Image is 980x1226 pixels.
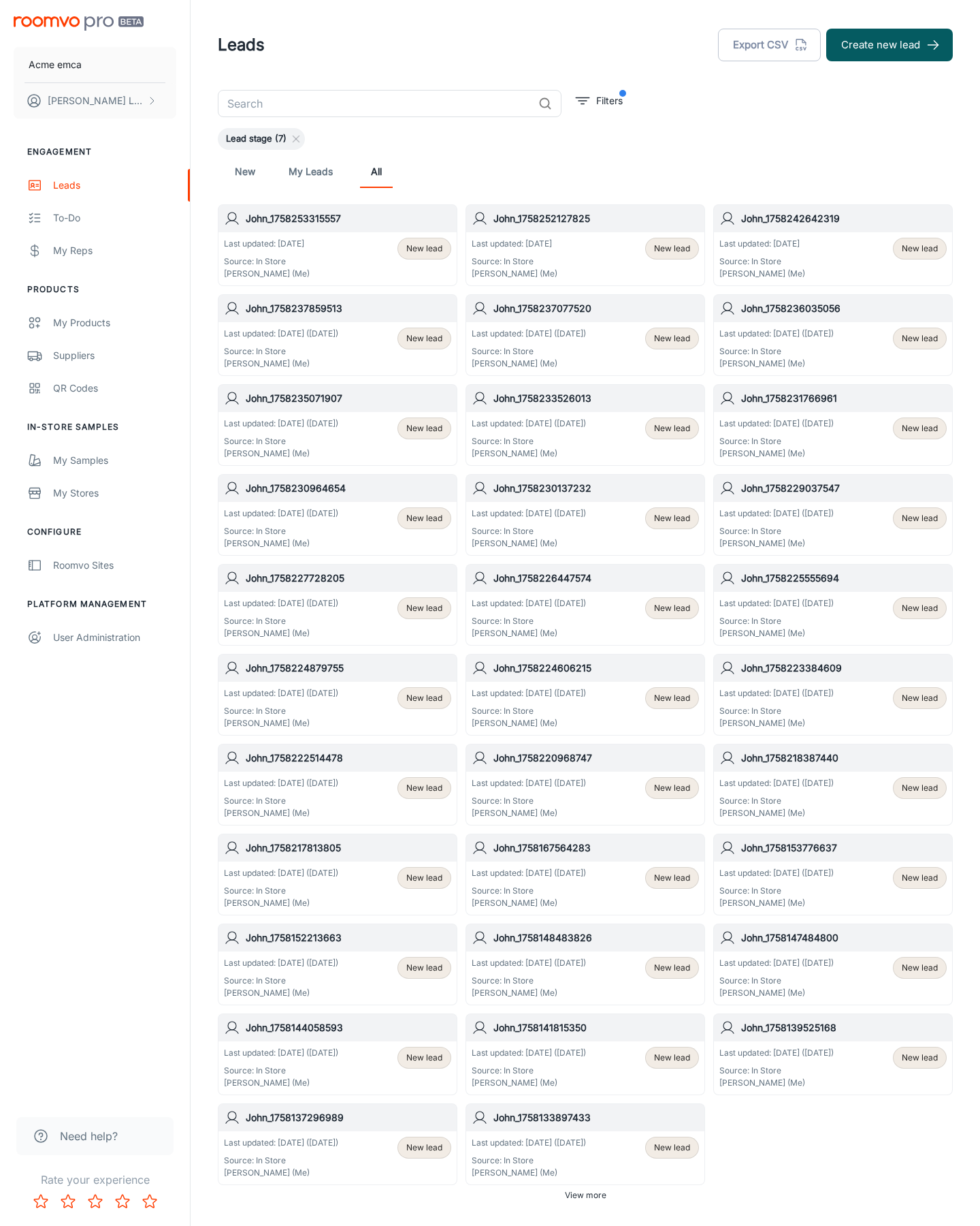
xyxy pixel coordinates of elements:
p: Source: In Store [472,705,586,717]
p: [PERSON_NAME] (Me) [224,537,338,550]
p: [PERSON_NAME] (Me) [472,1077,586,1089]
h6: John_1758153776637 [741,840,947,855]
a: John_1758147484800Last updated: [DATE] ([DATE])Source: In Store[PERSON_NAME] (Me)New lead [713,924,953,1005]
span: New lead [654,692,690,704]
p: Last updated: [DATE] ([DATE]) [472,328,586,340]
p: [PERSON_NAME] (Me) [719,717,834,729]
span: New lead [406,332,442,345]
p: [PERSON_NAME] (Me) [472,717,586,729]
span: New lead [406,692,442,704]
h6: John_1758252127825 [493,211,699,226]
span: New lead [902,962,938,974]
p: Source: In Store [224,1154,338,1167]
p: Source: In Store [719,705,834,717]
h6: John_1758167564283 [493,840,699,855]
div: My Reps [53,243,176,258]
span: New lead [654,872,690,884]
p: Source: In Store [224,705,338,717]
span: New lead [902,692,938,704]
button: Rate 3 star [82,1188,109,1215]
h6: John_1758230137232 [493,481,699,496]
div: Roomvo Sites [53,558,176,573]
a: John_1758237077520Last updated: [DATE] ([DATE])Source: In Store[PERSON_NAME] (Me)New lead [465,294,705,376]
a: John_1758153776637Last updated: [DATE] ([DATE])Source: In Store[PERSON_NAME] (Me)New lead [713,834,953,915]
span: Lead stage (7) [218,132,295,146]
p: Source: In Store [472,975,586,987]
h6: John_1758147484800 [741,930,947,945]
button: Rate 2 star [54,1188,82,1215]
input: Search [218,90,533,117]
p: Source: In Store [719,975,834,987]
a: John_1758252127825Last updated: [DATE]Source: In Store[PERSON_NAME] (Me)New lead [465,204,705,286]
p: Source: In Store [719,615,834,627]
a: John_1758235071907Last updated: [DATE] ([DATE])Source: In Store[PERSON_NAME] (Me)New lead [218,384,457,466]
div: Lead stage (7) [218,128,305,150]
a: John_1758152213663Last updated: [DATE] ([DATE])Source: In Store[PERSON_NAME] (Me)New lead [218,924,457,1005]
a: John_1758218387440Last updated: [DATE] ([DATE])Source: In Store[PERSON_NAME] (Me)New lead [713,744,953,826]
p: [PERSON_NAME] (Me) [224,1077,338,1089]
div: Suppliers [53,348,176,363]
p: Last updated: [DATE] ([DATE]) [719,777,834,789]
a: John_1758225555694Last updated: [DATE] ([DATE])Source: In Store[PERSON_NAME] (Me)New lead [713,564,953,646]
h6: John_1758152213663 [246,930,451,945]
p: Source: In Store [472,435,586,447]
h6: John_1758226447574 [493,571,699,586]
p: Source: In Store [719,795,834,807]
p: Last updated: [DATE] ([DATE]) [224,777,338,789]
div: To-do [53,210,176,225]
a: John_1758222514478Last updated: [DATE] ([DATE])Source: In Store[PERSON_NAME] (Me)New lead [218,744,457,826]
p: Source: In Store [719,1065,834,1077]
p: Last updated: [DATE] ([DATE]) [719,418,834,430]
a: John_1758231766961Last updated: [DATE] ([DATE])Source: In Store[PERSON_NAME] (Me)New lead [713,384,953,466]
span: New lead [902,242,938,255]
p: [PERSON_NAME] (Me) [224,897,338,909]
p: [PERSON_NAME] (Me) [719,987,834,999]
p: Last updated: [DATE] ([DATE]) [719,1047,834,1059]
p: [PERSON_NAME] (Me) [224,987,338,999]
div: My Samples [53,453,176,468]
p: Last updated: [DATE] ([DATE]) [472,777,586,789]
span: New lead [654,422,690,435]
a: John_1758139525168Last updated: [DATE] ([DATE])Source: In Store[PERSON_NAME] (Me)New lead [713,1013,953,1095]
a: John_1758133897433Last updated: [DATE] ([DATE])Source: In Store[PERSON_NAME] (Me)New lead [465,1103,705,1185]
a: John_1758137296989Last updated: [DATE] ([DATE])Source: In Store[PERSON_NAME] (Me)New lead [218,1103,457,1185]
h6: John_1758236035056 [741,301,947,316]
h6: John_1758230964654 [246,481,451,496]
h6: John_1758227728205 [246,571,451,586]
p: Last updated: [DATE] ([DATE]) [472,418,586,430]
p: Source: In Store [472,1065,586,1077]
span: Need help? [60,1128,118,1144]
p: Source: In Store [224,615,338,627]
a: John_1758220968747Last updated: [DATE] ([DATE])Source: In Store[PERSON_NAME] (Me)New lead [465,744,705,826]
p: Source: In Store [224,795,338,807]
h6: John_1758233526013 [493,391,699,406]
div: My Stores [53,486,176,501]
p: [PERSON_NAME] Leaptools [48,93,144,108]
h6: John_1758217813805 [246,840,451,855]
p: [PERSON_NAME] (Me) [224,358,338,370]
p: Source: In Store [719,435,834,447]
p: Last updated: [DATE] ([DATE]) [472,507,586,520]
h6: John_1758231766961 [741,391,947,406]
div: User Administration [53,630,176,645]
p: [PERSON_NAME] (Me) [472,268,557,280]
p: [PERSON_NAME] (Me) [224,717,338,729]
a: John_1758230964654Last updated: [DATE] ([DATE])Source: In Store[PERSON_NAME] (Me)New lead [218,474,457,556]
a: John_1758236035056Last updated: [DATE] ([DATE])Source: In Store[PERSON_NAME] (Me)New lead [713,294,953,376]
span: New lead [902,782,938,794]
span: New lead [902,872,938,884]
p: [PERSON_NAME] (Me) [472,358,586,370]
div: My Products [53,315,176,330]
p: Last updated: [DATE] ([DATE]) [224,418,338,430]
p: Last updated: [DATE] ([DATE]) [719,687,834,700]
p: Last updated: [DATE] ([DATE]) [224,507,338,520]
a: John_1758224879755Last updated: [DATE] ([DATE])Source: In Store[PERSON_NAME] (Me)New lead [218,654,457,736]
button: Acme emca [14,47,176,82]
p: Source: In Store [472,885,586,897]
p: [PERSON_NAME] (Me) [224,807,338,819]
p: [PERSON_NAME] (Me) [224,447,338,460]
a: John_1758223384609Last updated: [DATE] ([DATE])Source: In Store[PERSON_NAME] (Me)New lead [713,654,953,736]
a: John_1758167564283Last updated: [DATE] ([DATE])Source: In Store[PERSON_NAME] (Me)New lead [465,834,705,915]
p: Source: In Store [224,1065,338,1077]
p: Last updated: [DATE] ([DATE]) [719,957,834,969]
